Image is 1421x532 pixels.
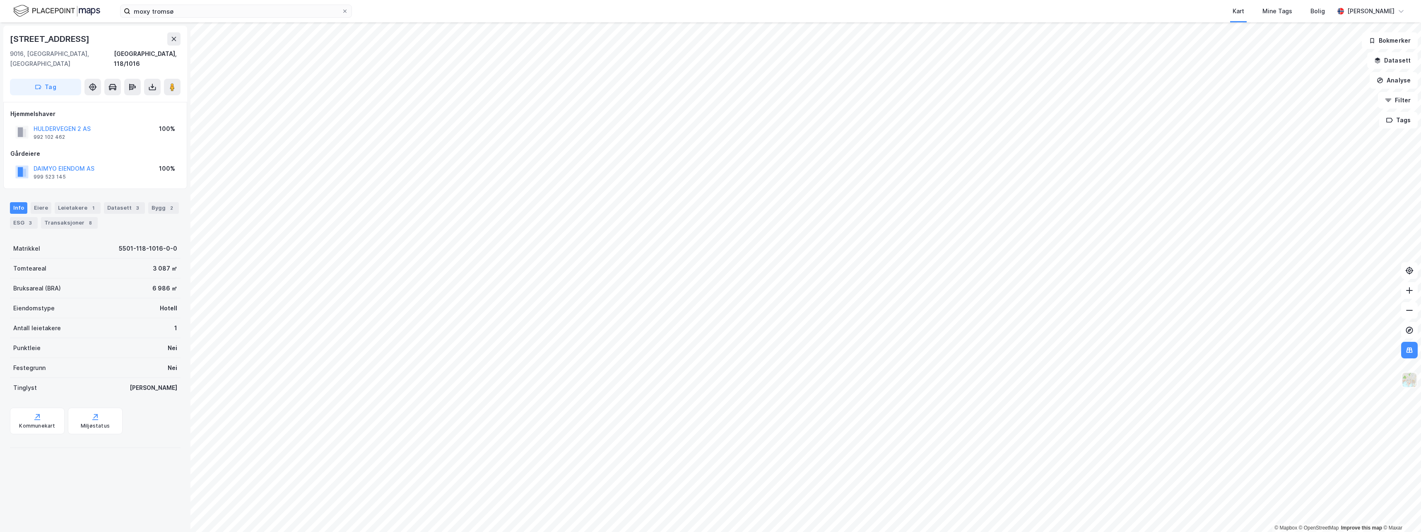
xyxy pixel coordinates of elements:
[13,244,40,254] div: Matrikkel
[130,383,177,393] div: [PERSON_NAME]
[130,5,342,17] input: Søk på adresse, matrikkel, gårdeiere, leietakere eller personer
[10,202,27,214] div: Info
[55,202,101,214] div: Leietakere
[34,134,65,140] div: 992 102 462
[1380,492,1421,532] div: Kontrollprogram for chat
[148,202,179,214] div: Bygg
[1262,6,1292,16] div: Mine Tags
[19,423,55,429] div: Kommunekart
[81,423,110,429] div: Miljøstatus
[26,219,34,227] div: 3
[10,79,81,95] button: Tag
[1341,525,1382,531] a: Improve this map
[1233,6,1244,16] div: Kart
[1378,92,1418,109] button: Filter
[1367,52,1418,69] button: Datasett
[13,383,37,393] div: Tinglyst
[13,4,100,18] img: logo.f888ab2527a4732fd821a326f86c7f29.svg
[104,202,145,214] div: Datasett
[41,217,98,229] div: Transaksjoner
[174,323,177,333] div: 1
[168,343,177,353] div: Nei
[133,204,142,212] div: 3
[1299,525,1339,531] a: OpenStreetMap
[114,49,181,69] div: [GEOGRAPHIC_DATA], 118/1016
[1347,6,1395,16] div: [PERSON_NAME]
[153,264,177,273] div: 3 087 ㎡
[13,363,46,373] div: Festegrunn
[10,49,114,69] div: 9016, [GEOGRAPHIC_DATA], [GEOGRAPHIC_DATA]
[13,283,61,293] div: Bruksareal (BRA)
[1379,112,1418,128] button: Tags
[34,174,66,180] div: 999 523 145
[167,204,176,212] div: 2
[13,343,41,353] div: Punktleie
[1402,372,1417,388] img: Z
[10,217,38,229] div: ESG
[89,204,97,212] div: 1
[168,363,177,373] div: Nei
[31,202,51,214] div: Eiere
[152,283,177,293] div: 6 986 ㎡
[159,124,175,134] div: 100%
[86,219,94,227] div: 8
[10,32,91,46] div: [STREET_ADDRESS]
[160,303,177,313] div: Hotell
[119,244,177,254] div: 5501-118-1016-0-0
[10,149,180,159] div: Gårdeiere
[1370,72,1418,89] button: Analyse
[1362,32,1418,49] button: Bokmerker
[13,323,61,333] div: Antall leietakere
[13,303,55,313] div: Eiendomstype
[1380,492,1421,532] iframe: Chat Widget
[1310,6,1325,16] div: Bolig
[10,109,180,119] div: Hjemmelshaver
[1274,525,1297,531] a: Mapbox
[13,264,46,273] div: Tomteareal
[159,164,175,174] div: 100%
